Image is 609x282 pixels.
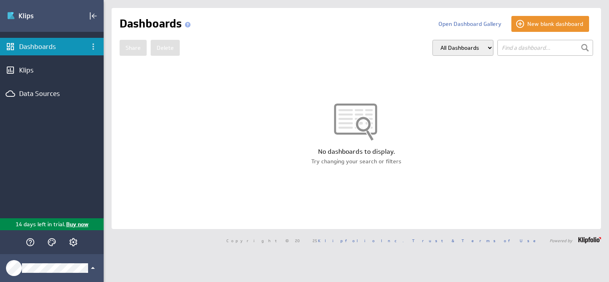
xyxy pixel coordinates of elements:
[112,147,601,156] div: No dashboards to display.
[86,40,100,53] div: Dashboard menu
[86,9,100,23] div: Collapse
[120,16,194,32] h1: Dashboards
[19,89,84,98] div: Data Sources
[65,220,88,229] p: Buy now
[226,239,404,243] span: Copyright © 2025
[578,237,601,243] img: logo-footer.png
[67,235,80,249] div: Account and settings
[432,16,507,32] button: Open Dashboard Gallery
[550,239,572,243] span: Powered by
[19,42,84,51] div: Dashboards
[16,220,65,229] p: 14 days left in trial.
[151,40,180,56] button: Delete
[24,235,37,249] div: Help
[511,16,589,32] button: New blank dashboard
[7,10,63,22] img: Klipfolio klips logo
[412,238,541,243] a: Trust & Terms of Use
[69,237,78,247] svg: Account and settings
[318,238,404,243] a: Klipfolio Inc.
[120,40,147,56] button: Share
[19,66,84,74] div: Klips
[112,157,601,165] div: Try changing your search or filters
[497,40,593,56] input: Find a dashboard...
[45,235,59,249] div: Themes
[7,10,63,22] div: Go to Dashboards
[47,237,57,247] svg: Themes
